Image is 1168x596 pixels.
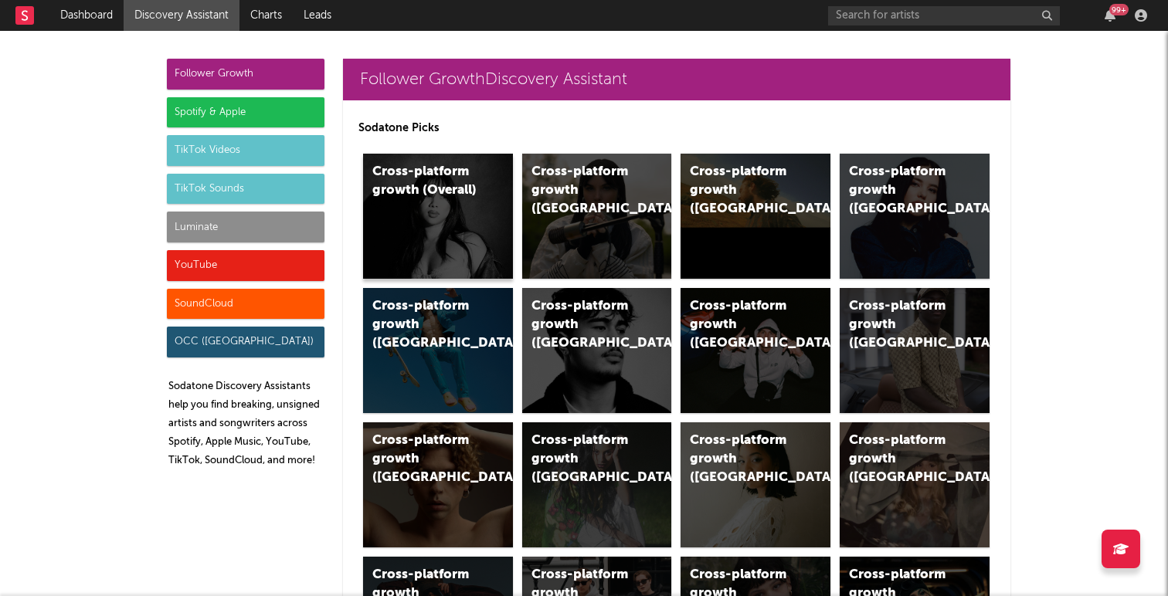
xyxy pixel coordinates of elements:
div: SoundCloud [167,289,324,320]
div: Cross-platform growth ([GEOGRAPHIC_DATA]) [372,432,477,487]
a: Cross-platform growth ([GEOGRAPHIC_DATA]) [522,288,672,413]
div: Cross-platform growth ([GEOGRAPHIC_DATA]) [531,432,637,487]
a: Cross-platform growth ([GEOGRAPHIC_DATA]) [522,154,672,279]
a: Cross-platform growth ([GEOGRAPHIC_DATA]) [840,422,990,547]
div: 99 + [1109,4,1129,15]
div: Cross-platform growth ([GEOGRAPHIC_DATA]) [531,297,637,353]
div: TikTok Sounds [167,174,324,205]
div: Follower Growth [167,59,324,90]
button: 99+ [1105,9,1115,22]
div: Cross-platform growth ([GEOGRAPHIC_DATA]) [690,163,795,218]
a: Cross-platform growth ([GEOGRAPHIC_DATA]) [840,288,990,413]
div: Cross-platform growth ([GEOGRAPHIC_DATA]) [372,297,477,353]
a: Cross-platform growth ([GEOGRAPHIC_DATA]) [522,422,672,547]
div: Cross-platform growth ([GEOGRAPHIC_DATA]) [849,432,954,487]
a: Follower GrowthDiscovery Assistant [343,59,1010,100]
a: Cross-platform growth ([GEOGRAPHIC_DATA]) [840,154,990,279]
div: Cross-platform growth ([GEOGRAPHIC_DATA]) [690,432,795,487]
input: Search for artists [828,6,1060,25]
a: Cross-platform growth ([GEOGRAPHIC_DATA]) [681,154,830,279]
a: Cross-platform growth ([GEOGRAPHIC_DATA]/GSA) [681,288,830,413]
div: Cross-platform growth ([GEOGRAPHIC_DATA]) [849,297,954,353]
div: Cross-platform growth (Overall) [372,163,477,200]
div: Spotify & Apple [167,97,324,128]
a: Cross-platform growth (Overall) [363,154,513,279]
div: OCC ([GEOGRAPHIC_DATA]) [167,327,324,357]
div: YouTube [167,250,324,281]
a: Cross-platform growth ([GEOGRAPHIC_DATA]) [681,422,830,547]
a: Cross-platform growth ([GEOGRAPHIC_DATA]) [363,288,513,413]
div: Cross-platform growth ([GEOGRAPHIC_DATA]/GSA) [690,297,795,353]
p: Sodatone Picks [358,119,995,137]
div: Luminate [167,212,324,242]
p: Sodatone Discovery Assistants help you find breaking, unsigned artists and songwriters across Spo... [168,378,324,470]
div: Cross-platform growth ([GEOGRAPHIC_DATA]) [531,163,637,218]
a: Cross-platform growth ([GEOGRAPHIC_DATA]) [363,422,513,547]
div: TikTok Videos [167,135,324,166]
div: Cross-platform growth ([GEOGRAPHIC_DATA]) [849,163,954,218]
